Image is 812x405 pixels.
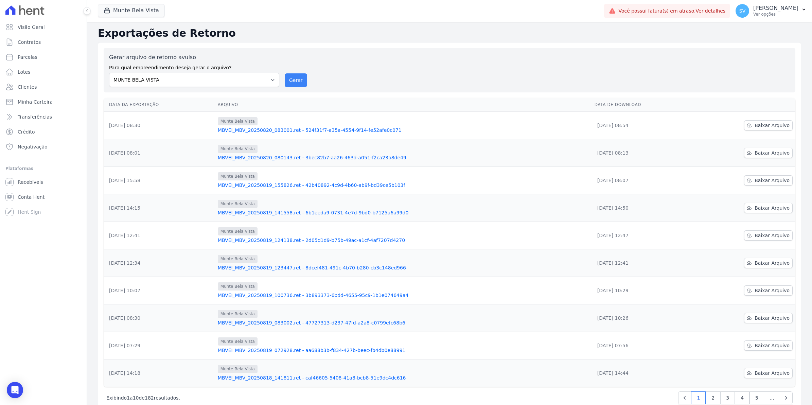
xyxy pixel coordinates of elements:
[18,113,52,120] span: Transferências
[109,61,279,71] label: Para qual empreendimento deseja gerar o arquivo?
[218,172,258,180] span: Munte Bela Vista
[218,365,258,373] span: Munte Bela Vista
[3,125,84,139] a: Crédito
[592,222,692,249] td: [DATE] 12:47
[98,27,801,39] h2: Exportações de Retorno
[18,194,45,200] span: Conta Hent
[104,194,215,222] td: [DATE] 14:15
[3,35,84,49] a: Contratos
[218,319,589,326] a: MBVEI_MBV_20250819_083002.ret - 47727313-d237-47fd-a2a8-c0799efc68b6
[755,342,790,349] span: Baixar Arquivo
[755,315,790,321] span: Baixar Arquivo
[755,370,790,376] span: Baixar Arquivo
[218,200,258,208] span: Munte Bela Vista
[3,110,84,124] a: Transferências
[98,4,165,17] button: Munte Bela Vista
[104,304,215,332] td: [DATE] 08:30
[127,395,130,401] span: 1
[753,12,798,17] p: Ver opções
[755,122,790,129] span: Baixar Arquivo
[755,177,790,184] span: Baixar Arquivo
[104,332,215,359] td: [DATE] 07:29
[744,148,793,158] a: Baixar Arquivo
[18,54,37,60] span: Parcelas
[739,8,745,13] span: SV
[104,359,215,387] td: [DATE] 14:18
[7,382,23,398] div: Open Intercom Messenger
[3,140,84,154] a: Negativação
[18,39,41,46] span: Contratos
[18,84,37,90] span: Clientes
[104,98,215,112] th: Data da Exportação
[285,73,307,87] button: Gerar
[678,391,691,404] a: Previous
[592,249,692,277] td: [DATE] 12:41
[744,175,793,186] a: Baixar Arquivo
[730,1,812,20] button: SV [PERSON_NAME] Ver opções
[696,8,726,14] a: Ver detalhes
[744,340,793,351] a: Baixar Arquivo
[133,395,139,401] span: 10
[18,99,53,105] span: Minha Carteira
[755,205,790,211] span: Baixar Arquivo
[592,112,692,139] td: [DATE] 08:54
[592,304,692,332] td: [DATE] 10:26
[218,310,258,318] span: Munte Bela Vista
[18,24,45,31] span: Visão Geral
[215,98,592,112] th: Arquivo
[592,277,692,304] td: [DATE] 10:29
[3,95,84,109] a: Minha Carteira
[592,139,692,167] td: [DATE] 08:13
[3,50,84,64] a: Parcelas
[218,209,589,216] a: MBVEI_MBV_20250819_141558.ret - 6b1eeda9-0731-4e7d-9bd0-b7125a6a99d0
[18,179,43,186] span: Recebíveis
[735,391,749,404] a: 4
[744,203,793,213] a: Baixar Arquivo
[744,285,793,296] a: Baixar Arquivo
[218,117,258,125] span: Munte Bela Vista
[218,127,589,134] a: MBVEI_MBV_20250820_083001.ret - 524f31f7-a35a-4554-9f14-fe52afe0c071
[5,164,81,173] div: Plataformas
[755,149,790,156] span: Baixar Arquivo
[18,69,31,75] span: Lotes
[755,287,790,294] span: Baixar Arquivo
[218,292,589,299] a: MBVEI_MBV_20250819_100736.ret - 3b893373-6bdd-4655-95c9-1b1e074649a4
[720,391,735,404] a: 3
[145,395,154,401] span: 182
[3,65,84,79] a: Lotes
[592,98,692,112] th: Data de Download
[18,128,35,135] span: Crédito
[755,260,790,266] span: Baixar Arquivo
[744,120,793,130] a: Baixar Arquivo
[109,53,279,61] label: Gerar arquivo de retorno avulso
[592,167,692,194] td: [DATE] 08:07
[3,190,84,204] a: Conta Hent
[592,194,692,222] td: [DATE] 14:50
[780,391,793,404] a: Next
[104,249,215,277] td: [DATE] 12:34
[104,112,215,139] td: [DATE] 08:30
[592,359,692,387] td: [DATE] 14:44
[218,337,258,346] span: Munte Bela Vista
[218,264,589,271] a: MBVEI_MBV_20250819_123447.ret - 8dcef481-491c-4b70-b280-cb3c148ed966
[218,237,589,244] a: MBVEI_MBV_20250819_124138.ret - 2d05d1d9-b75b-49ac-a1cf-4af7207d4270
[218,347,589,354] a: MBVEI_MBV_20250819_072928.ret - aa688b3b-f834-427b-beec-fb4db0e88991
[104,222,215,249] td: [DATE] 12:41
[106,394,180,401] p: Exibindo a de resultados.
[764,391,780,404] span: …
[218,227,258,235] span: Munte Bela Vista
[218,154,589,161] a: MBVEI_MBV_20250820_080143.ret - 3bec82b7-aa26-463d-a051-f2ca23b8de49
[18,143,48,150] span: Negativação
[706,391,720,404] a: 2
[218,182,589,189] a: MBVEI_MBV_20250819_155826.ret - 42b40892-4c9d-4b60-ab9f-bd39ce5b103f
[104,167,215,194] td: [DATE] 15:58
[744,313,793,323] a: Baixar Arquivo
[755,232,790,239] span: Baixar Arquivo
[218,145,258,153] span: Munte Bela Vista
[744,230,793,241] a: Baixar Arquivo
[104,139,215,167] td: [DATE] 08:01
[618,7,725,15] span: Você possui fatura(s) em atraso.
[744,368,793,378] a: Baixar Arquivo
[104,277,215,304] td: [DATE] 10:07
[749,391,764,404] a: 5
